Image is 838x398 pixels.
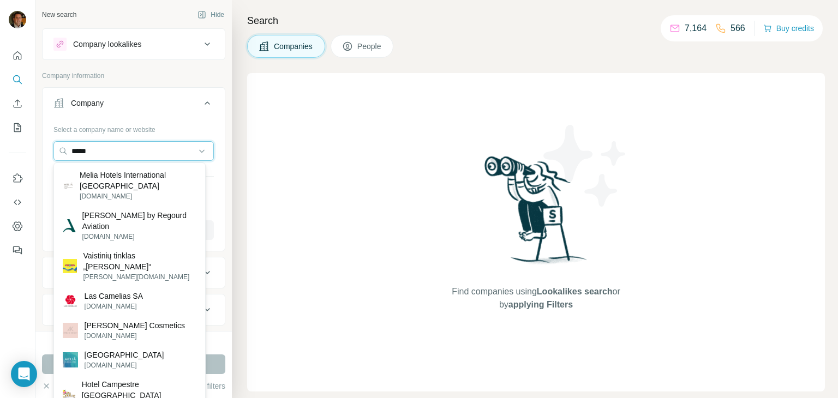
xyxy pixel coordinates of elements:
[85,349,164,360] p: [GEOGRAPHIC_DATA]
[9,216,26,236] button: Dashboard
[43,260,225,286] button: Industry
[685,22,707,35] p: 7,164
[63,323,78,338] img: Amelia Knight Cosmetics
[63,180,73,191] img: Melia Hotels International Cuba
[63,259,77,273] img: Vaistinių tinklas „Camelia“
[43,297,225,323] button: HQ location
[731,22,745,35] p: 566
[480,153,593,275] img: Surfe Illustration - Woman searching with binoculars
[9,192,26,212] button: Use Surfe API
[73,39,141,50] div: Company lookalikes
[83,272,196,282] p: [PERSON_NAME][DOMAIN_NAME]
[42,381,73,391] button: Clear
[9,70,26,89] button: Search
[536,117,635,215] img: Surfe Illustration - Stars
[9,240,26,260] button: Feedback
[763,21,814,36] button: Buy credits
[9,168,26,188] button: Use Surfe on LinkedIn
[83,250,196,272] p: Vaistinių tinklas „[PERSON_NAME]“
[448,285,623,311] span: Find companies using or by
[537,287,613,296] span: Lookalikes search
[190,7,232,23] button: Hide
[42,71,225,81] p: Company information
[85,301,143,311] p: [DOMAIN_NAME]
[42,10,76,20] div: New search
[85,331,185,341] p: [DOMAIN_NAME]
[85,320,185,331] p: [PERSON_NAME] Cosmetics
[82,210,196,232] p: [PERSON_NAME] by Regourd Aviation
[53,120,214,135] div: Select a company name or website
[274,41,314,52] span: Companies
[9,46,26,65] button: Quick start
[357,41,382,52] span: People
[9,118,26,137] button: My lists
[80,191,196,201] p: [DOMAIN_NAME]
[63,219,76,232] img: Amelia by Regourd Aviation
[43,90,225,120] button: Company
[71,98,104,108] div: Company
[63,293,78,309] img: Las Camelias SA
[247,13,825,28] h4: Search
[80,170,196,191] p: Melia Hotels International [GEOGRAPHIC_DATA]
[82,232,196,242] p: [DOMAIN_NAME]
[9,94,26,113] button: Enrich CSV
[508,300,573,309] span: applying Filters
[11,361,37,387] div: Open Intercom Messenger
[85,360,164,370] p: [DOMAIN_NAME]
[9,11,26,28] img: Avatar
[43,31,225,57] button: Company lookalikes
[63,352,78,367] img: Melia Buenos Aires Hotel AND Convention Center
[85,291,143,301] p: Las Camelias SA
